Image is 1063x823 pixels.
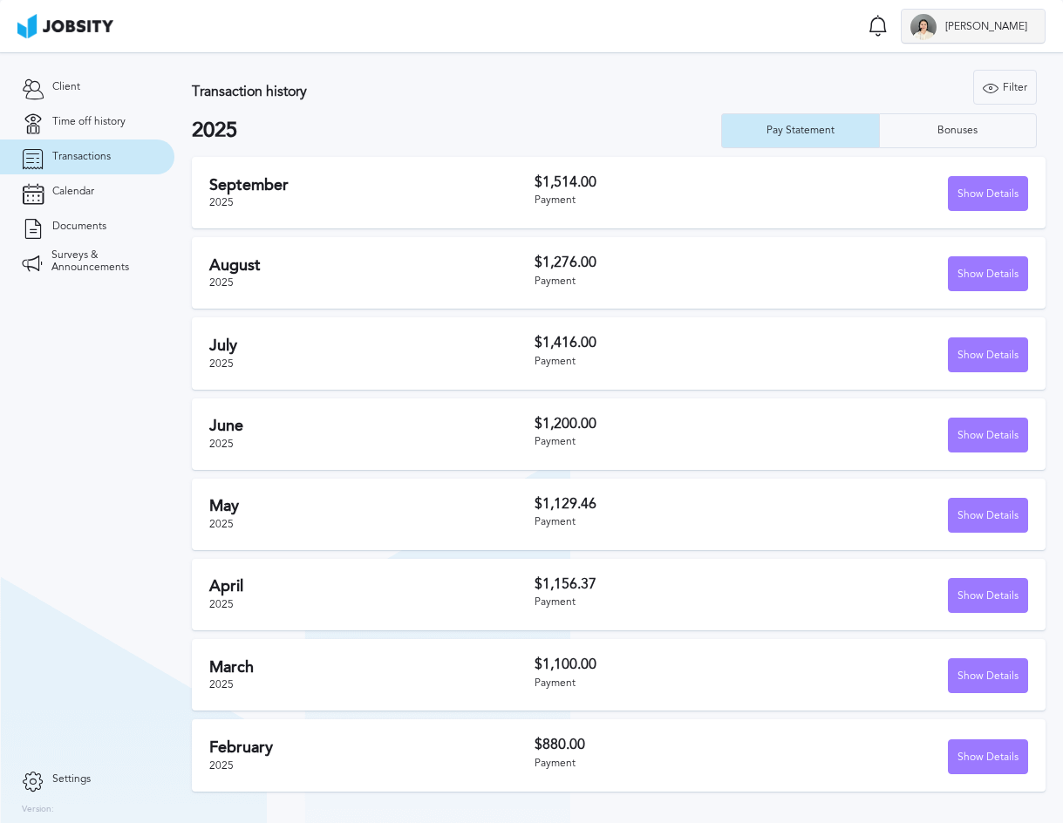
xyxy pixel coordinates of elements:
[949,740,1027,775] div: Show Details
[974,71,1036,105] div: Filter
[52,151,111,163] span: Transactions
[209,497,535,515] h2: May
[949,418,1027,453] div: Show Details
[901,9,1046,44] button: M[PERSON_NAME]
[948,256,1028,291] button: Show Details
[535,496,781,512] h3: $1,129.46
[51,249,153,274] span: Surveys & Announcements
[209,658,535,677] h2: March
[535,356,781,368] div: Payment
[52,186,94,198] span: Calendar
[209,598,234,610] span: 2025
[209,196,234,208] span: 2025
[948,578,1028,613] button: Show Details
[209,176,535,194] h2: September
[535,596,781,609] div: Payment
[52,116,126,128] span: Time off history
[535,576,781,592] h3: $1,156.37
[879,113,1037,148] button: Bonuses
[209,759,234,772] span: 2025
[535,194,781,207] div: Payment
[948,418,1028,452] button: Show Details
[535,335,781,350] h3: $1,416.00
[209,256,535,275] h2: August
[209,518,234,530] span: 2025
[22,805,54,815] label: Version:
[758,125,843,137] div: Pay Statement
[535,737,781,752] h3: $880.00
[721,113,879,148] button: Pay Statement
[948,739,1028,774] button: Show Details
[949,659,1027,694] div: Show Details
[192,119,721,143] h2: 2025
[535,275,781,288] div: Payment
[948,337,1028,372] button: Show Details
[535,677,781,690] div: Payment
[209,417,535,435] h2: June
[948,498,1028,533] button: Show Details
[535,174,781,190] h3: $1,514.00
[192,84,652,99] h3: Transaction history
[948,658,1028,693] button: Show Details
[929,125,986,137] div: Bonuses
[209,438,234,450] span: 2025
[209,577,535,595] h2: April
[17,14,113,38] img: ab4bad089aa723f57921c736e9817d99.png
[535,416,781,432] h3: $1,200.00
[52,221,106,233] span: Documents
[937,21,1036,33] span: [PERSON_NAME]
[535,516,781,528] div: Payment
[535,255,781,270] h3: $1,276.00
[949,499,1027,534] div: Show Details
[209,678,234,690] span: 2025
[209,738,535,757] h2: February
[535,656,781,672] h3: $1,100.00
[949,257,1027,292] div: Show Details
[209,337,535,355] h2: July
[535,436,781,448] div: Payment
[949,579,1027,614] div: Show Details
[535,758,781,770] div: Payment
[209,357,234,370] span: 2025
[52,81,80,93] span: Client
[910,14,937,40] div: M
[52,773,91,786] span: Settings
[973,70,1037,105] button: Filter
[949,177,1027,212] div: Show Details
[209,276,234,289] span: 2025
[948,176,1028,211] button: Show Details
[949,338,1027,373] div: Show Details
